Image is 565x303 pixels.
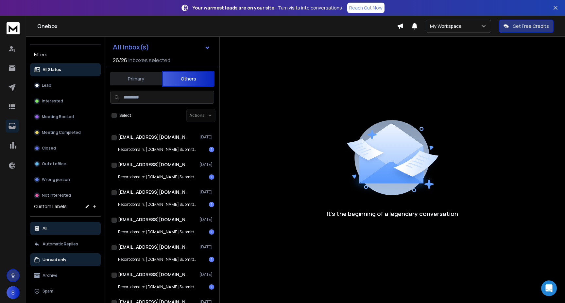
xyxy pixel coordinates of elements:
p: – Turn visits into conversations [193,5,342,11]
p: Meeting Completed [42,130,81,135]
p: My Workspace [430,23,464,29]
h1: [EMAIL_ADDRESS][DOMAIN_NAME] [118,244,190,250]
div: 1 [209,284,214,290]
button: Lead [30,79,101,92]
div: 1 [209,229,214,235]
h1: [EMAIL_ADDRESS][DOMAIN_NAME] [118,134,190,140]
p: [DATE] [199,189,214,195]
p: Not Interested [42,193,71,198]
h3: Filters [30,50,101,59]
button: Archive [30,269,101,282]
p: Archive [43,273,58,278]
div: 1 [209,202,214,207]
p: Report domain: [DOMAIN_NAME] Submitter: [DOMAIN_NAME] [118,229,197,235]
p: [DATE] [199,134,214,140]
h1: [EMAIL_ADDRESS][DOMAIN_NAME] [118,161,190,168]
p: Closed [42,146,56,151]
h1: [EMAIL_ADDRESS][DOMAIN_NAME] [118,216,190,223]
p: Lead [42,83,51,88]
button: Interested [30,95,101,108]
button: S [7,286,20,299]
div: 1 [209,257,214,262]
p: Report domain: [DOMAIN_NAME] Submitter: [DOMAIN_NAME] [118,257,197,262]
span: 26 / 26 [113,56,127,64]
button: Others [162,71,214,87]
p: All Status [43,67,61,72]
button: All Status [30,63,101,76]
h1: [EMAIL_ADDRESS][DOMAIN_NAME] [118,189,190,195]
h1: All Inbox(s) [113,44,149,50]
button: Out of office [30,157,101,170]
p: Wrong person [42,177,70,182]
div: 1 [209,174,214,180]
p: Report domain: [DOMAIN_NAME] Submitter: [DOMAIN_NAME] [118,202,197,207]
a: Reach Out Now [347,3,385,13]
strong: Your warmest leads are on your site [193,5,274,11]
p: Report domain: [DOMAIN_NAME] Submitter: [DOMAIN_NAME] [118,174,197,180]
p: [DATE] [199,272,214,277]
p: Automatic Replies [43,241,78,247]
img: logo [7,22,20,34]
p: [DATE] [199,217,214,222]
button: Automatic Replies [30,238,101,251]
p: Report domain: [DOMAIN_NAME] Submitter: [DOMAIN_NAME] [118,147,197,152]
button: Closed [30,142,101,155]
p: Interested [42,98,63,104]
p: Spam [43,289,53,294]
p: Report domain: [DOMAIN_NAME] Submitter: [DOMAIN_NAME] [118,284,197,290]
p: Unread only [43,257,66,262]
p: All [43,226,47,231]
button: Unread only [30,253,101,266]
div: Open Intercom Messenger [541,280,557,296]
p: Meeting Booked [42,114,74,119]
button: Spam [30,285,101,298]
button: Meeting Booked [30,110,101,123]
p: [DATE] [199,162,214,167]
h1: [EMAIL_ADDRESS][DOMAIN_NAME] [118,271,190,278]
button: All [30,222,101,235]
button: All Inbox(s) [108,41,215,54]
button: Get Free Credits [499,20,554,33]
div: 1 [209,147,214,152]
p: Get Free Credits [513,23,549,29]
button: Primary [110,72,162,86]
p: Out of office [42,161,66,167]
button: Meeting Completed [30,126,101,139]
p: It’s the beginning of a legendary conversation [327,209,458,218]
p: Reach Out Now [349,5,383,11]
button: Wrong person [30,173,101,186]
label: Select [119,113,131,118]
button: Not Interested [30,189,101,202]
h3: Custom Labels [34,203,67,210]
p: [DATE] [199,244,214,250]
h1: Onebox [37,22,397,30]
h3: Inboxes selected [128,56,170,64]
